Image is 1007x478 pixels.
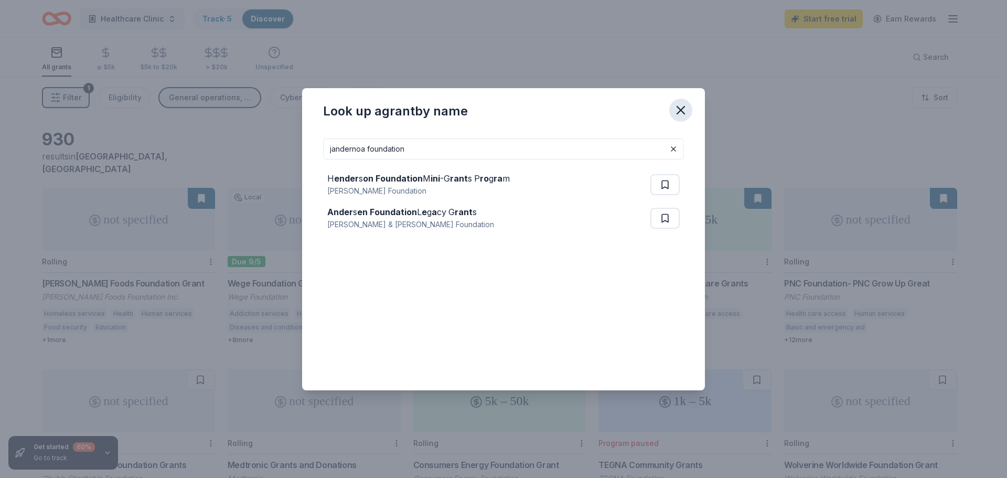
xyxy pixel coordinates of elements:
strong: a [432,207,437,217]
strong: ra [494,173,502,184]
strong: rant [450,173,468,184]
div: [PERSON_NAME] Foundation [327,185,510,197]
strong: on Foundation [363,173,423,184]
strong: e [422,207,427,217]
div: H s M -G s P g m [327,172,510,185]
strong: Ander [327,207,353,217]
div: [PERSON_NAME] & [PERSON_NAME] Foundation [327,218,494,231]
input: Search [323,139,684,160]
strong: ini [431,173,440,184]
strong: ro [480,173,489,184]
strong: en Foundation [357,207,417,217]
div: Look up a grant by name [323,103,468,120]
strong: rant [455,207,473,217]
div: s L g cy G s [327,206,494,218]
strong: ender [334,173,359,184]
